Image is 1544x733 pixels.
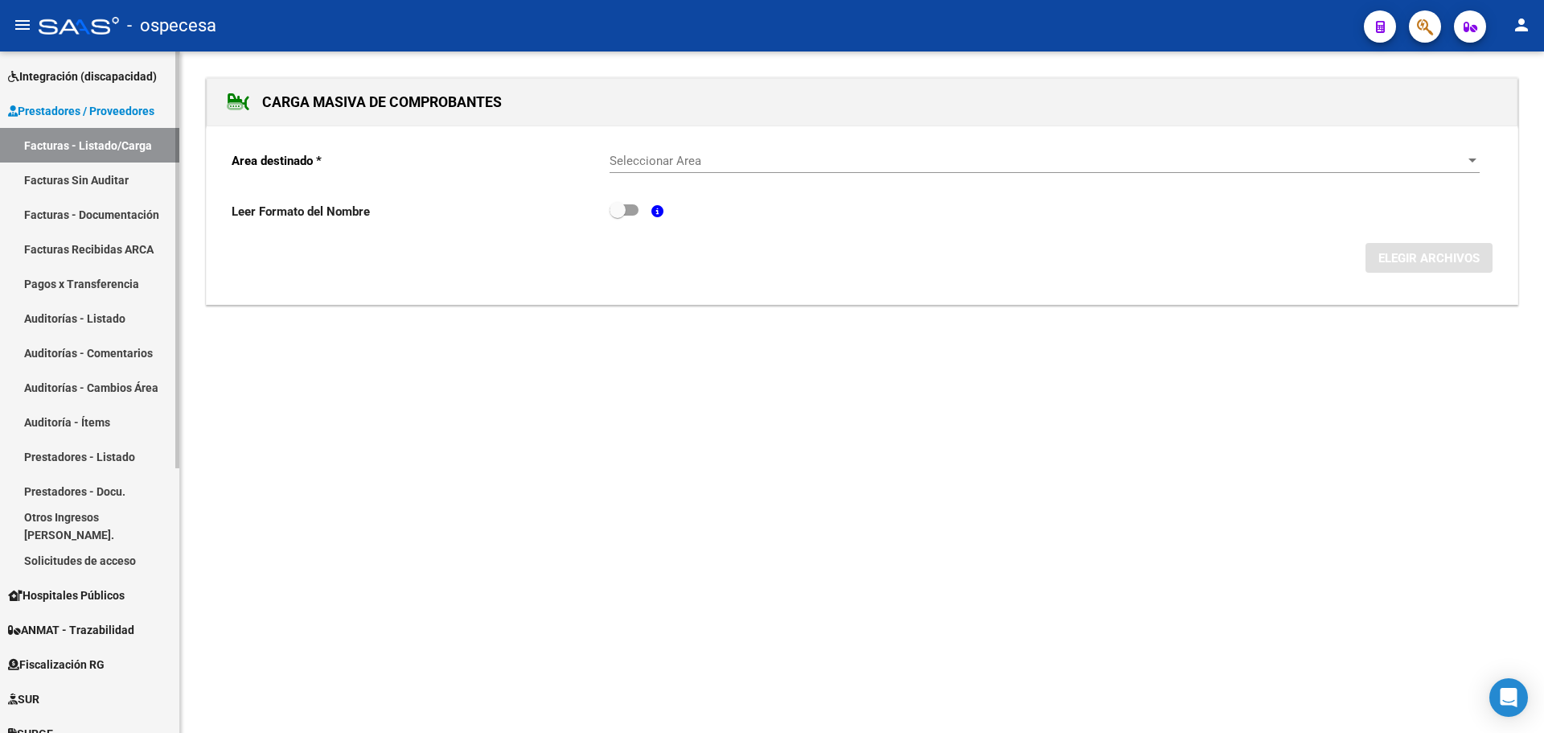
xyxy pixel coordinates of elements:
[610,154,1465,168] span: Seleccionar Area
[8,68,157,85] span: Integración (discapacidad)
[1489,678,1528,717] div: Open Intercom Messenger
[13,15,32,35] mat-icon: menu
[227,89,502,115] h1: CARGA MASIVA DE COMPROBANTES
[127,8,216,43] span: - ospecesa
[1512,15,1531,35] mat-icon: person
[1378,251,1480,266] span: ELEGIR ARCHIVOS
[1365,243,1493,273] button: ELEGIR ARCHIVOS
[8,102,154,120] span: Prestadores / Proveedores
[232,203,610,220] p: Leer Formato del Nombre
[8,587,125,604] span: Hospitales Públicos
[8,690,39,708] span: SUR
[232,152,610,170] p: Area destinado *
[8,621,134,639] span: ANMAT - Trazabilidad
[8,656,105,673] span: Fiscalización RG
